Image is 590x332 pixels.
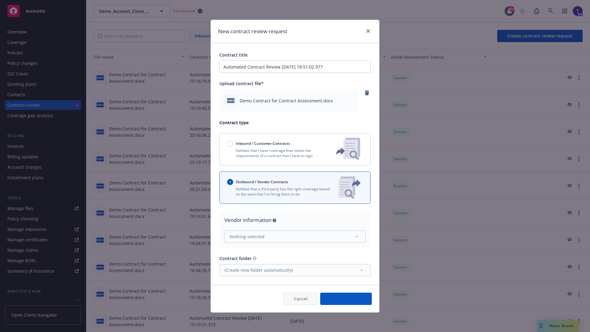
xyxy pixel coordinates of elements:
span: Inbound / Customer Contracts [236,141,290,146]
a: close [364,27,372,35]
span: Upload contract file* [219,81,264,86]
button: Create request [320,293,372,305]
span: Contract title [219,52,248,58]
p: Contract type [219,119,371,126]
span: docx [227,98,234,103]
a: remove [363,89,371,97]
p: Validate that I have coverage that meets the requirements of a contract that I have to sign [227,148,326,158]
span: Demo Contract for Contract Assessment.docx [240,97,333,104]
input: Enter a title for this contract [219,61,371,73]
button: (Create new folder automatically) [219,264,371,276]
button: Outbound / Vendor ContractsValidate that a third party has the right coverage based on the work t... [219,172,371,204]
button: Inbound / Customer ContractsValidate that I have coverage that meets the requirements of a contra... [219,133,371,165]
input: Inbound / Customer Contracts [227,140,233,147]
h1: New contract review request [218,27,287,35]
span: Nothing selected [230,233,265,240]
button: Cancel [284,293,318,305]
input: Outbound / Vendor Contracts [227,179,233,185]
div: Vendor information [224,216,366,224]
span: Contract folder [219,255,252,261]
span: (Create new folder automatically) [225,267,293,273]
span: Cancel [294,296,308,302]
button: Nothing selected [224,231,366,243]
p: Validate that a third party has the right coverage based on the work that I'm hiring them to do [227,186,333,197]
span: Create request [330,296,362,302]
span: Outbound / Vendor Contracts [236,179,288,184]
